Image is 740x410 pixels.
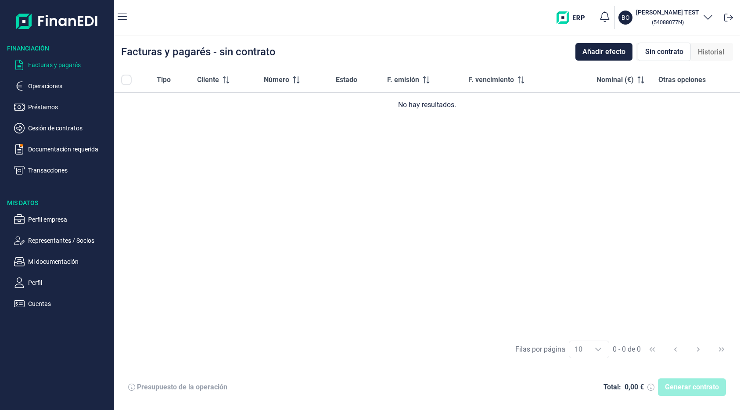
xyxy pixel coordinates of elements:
span: F. emisión [387,75,419,85]
button: Transacciones [14,165,111,176]
button: Préstamos [14,102,111,112]
button: BO[PERSON_NAME] TEST (54088077N) [618,8,713,27]
p: Cuentas [28,299,111,309]
p: Perfil empresa [28,214,111,225]
p: Cesión de contratos [28,123,111,133]
div: Historial [691,43,731,61]
p: Mi documentación [28,256,111,267]
span: Estado [336,75,357,85]
button: First Page [642,339,663,360]
span: Sin contrato [645,47,683,57]
div: Sin contrato [638,43,691,61]
small: Copiar cif [652,19,684,25]
button: Previous Page [665,339,686,360]
button: Representantes / Socios [14,235,111,246]
p: Transacciones [28,165,111,176]
h3: [PERSON_NAME] TEST [636,8,699,17]
img: Logo de aplicación [16,7,98,35]
div: Presupuesto de la operación [137,383,227,392]
p: Documentación requerida [28,144,111,155]
button: Añadir efecto [575,43,632,61]
button: Operaciones [14,81,111,91]
p: Facturas y pagarés [28,60,111,70]
span: Nominal (€) [596,75,634,85]
p: Representantes / Socios [28,235,111,246]
span: Otras opciones [658,75,706,85]
div: Filas por página [515,344,565,355]
button: Next Page [688,339,709,360]
button: Documentación requerida [14,144,111,155]
button: Perfil empresa [14,214,111,225]
span: Tipo [157,75,171,85]
div: 0,00 € [625,383,644,392]
div: All items unselected [121,75,132,85]
button: Cesión de contratos [14,123,111,133]
span: Historial [698,47,724,58]
button: Last Page [711,339,732,360]
span: 0 - 0 de 0 [613,346,641,353]
div: No hay resultados. [121,100,733,110]
button: Facturas y pagarés [14,60,111,70]
button: Mi documentación [14,256,111,267]
span: Cliente [197,75,219,85]
div: Facturas y pagarés - sin contrato [121,47,276,57]
p: Perfil [28,277,111,288]
span: Añadir efecto [582,47,625,57]
span: F. vencimiento [468,75,514,85]
p: Operaciones [28,81,111,91]
span: Número [264,75,289,85]
p: BO [621,13,630,22]
p: Préstamos [28,102,111,112]
div: Choose [588,341,609,358]
img: erp [557,11,591,24]
button: Cuentas [14,299,111,309]
button: Perfil [14,277,111,288]
div: Total: [603,383,621,392]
